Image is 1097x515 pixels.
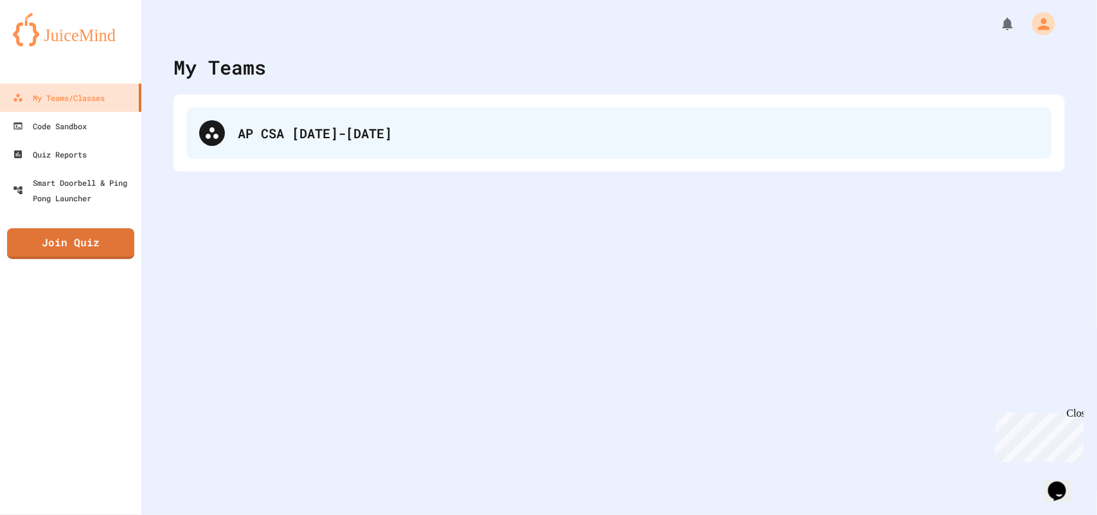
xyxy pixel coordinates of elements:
div: AP CSA [DATE]-[DATE] [186,107,1052,159]
div: My Teams [174,53,266,82]
img: logo-orange.svg [13,13,129,46]
div: Chat with us now!Close [5,5,89,82]
div: AP CSA [DATE]-[DATE] [238,123,1039,143]
a: Join Quiz [7,228,134,259]
div: Quiz Reports [13,147,87,162]
div: My Notifications [976,13,1019,35]
iframe: chat widget [990,408,1084,462]
div: Smart Doorbell & Ping Pong Launcher [13,175,136,206]
div: Code Sandbox [13,118,87,134]
div: My Account [1019,9,1058,39]
div: My Teams/Classes [13,90,105,105]
iframe: chat widget [1043,464,1084,502]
